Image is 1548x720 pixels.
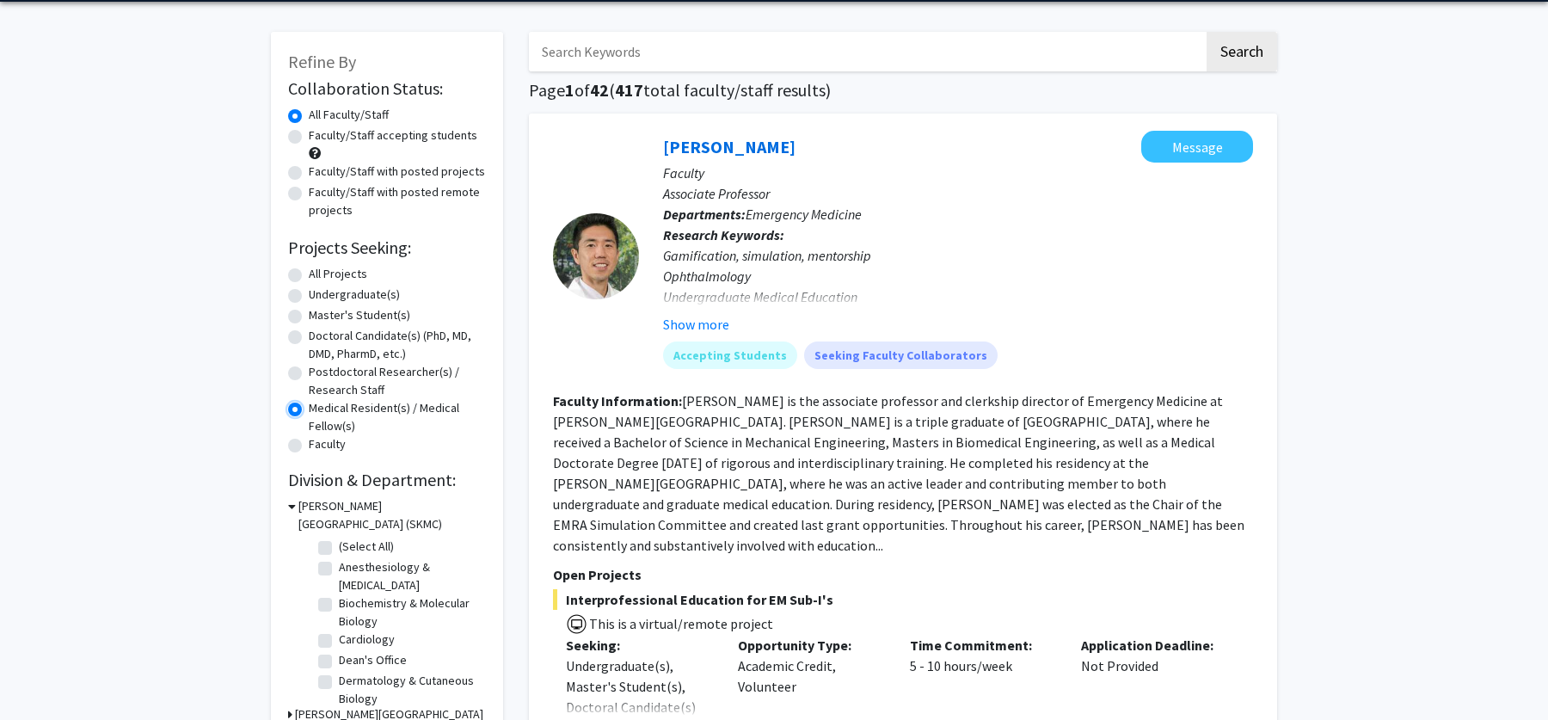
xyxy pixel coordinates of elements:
[309,183,486,219] label: Faculty/Staff with posted remote projects
[553,564,1253,585] p: Open Projects
[663,136,795,157] a: [PERSON_NAME]
[1141,131,1253,163] button: Message Xiao Chi Zhang
[339,558,482,594] label: Anesthesiology & [MEDICAL_DATA]
[746,206,862,223] span: Emergency Medicine
[804,342,998,369] mat-chip: Seeking Faculty Collaborators
[663,245,1253,328] div: Gamification, simulation, mentorship Ophthalmology Undergraduate Medical Education Volunteer clinics
[309,327,486,363] label: Doctoral Candidate(s) (PhD, MD, DMD, PharmD, etc.)
[738,635,884,655] p: Opportunity Type:
[910,635,1056,655] p: Time Commitment:
[663,342,797,369] mat-chip: Accepting Students
[663,163,1253,183] p: Faculty
[553,392,682,409] b: Faculty Information:
[288,78,486,99] h2: Collaboration Status:
[298,497,486,533] h3: [PERSON_NAME][GEOGRAPHIC_DATA] (SKMC)
[663,314,729,335] button: Show more
[309,286,400,304] label: Undergraduate(s)
[309,363,486,399] label: Postdoctoral Researcher(s) / Research Staff
[566,635,712,655] p: Seeking:
[339,672,482,708] label: Dermatology & Cutaneous Biology
[339,651,407,669] label: Dean's Office
[663,183,1253,204] p: Associate Professor
[339,631,395,649] label: Cardiology
[309,306,410,324] label: Master's Student(s)
[615,79,643,101] span: 417
[339,594,482,631] label: Biochemistry & Molecular Biology
[309,399,486,435] label: Medical Resident(s) / Medical Fellow(s)
[339,538,394,556] label: (Select All)
[565,79,574,101] span: 1
[288,470,486,490] h2: Division & Department:
[587,615,773,632] span: This is a virtual/remote project
[309,163,485,181] label: Faculty/Staff with posted projects
[529,80,1277,101] h1: Page of ( total faculty/staff results)
[553,589,1253,610] span: Interprofessional Education for EM Sub-I's
[288,237,486,258] h2: Projects Seeking:
[1207,32,1277,71] button: Search
[590,79,609,101] span: 42
[13,643,73,707] iframe: Chat
[1081,635,1227,655] p: Application Deadline:
[309,106,389,124] label: All Faculty/Staff
[309,265,367,283] label: All Projects
[309,435,346,453] label: Faculty
[309,126,477,145] label: Faculty/Staff accepting students
[529,32,1204,71] input: Search Keywords
[288,51,356,72] span: Refine By
[553,392,1244,554] fg-read-more: [PERSON_NAME] is the associate professor and clerkship director of Emergency Medicine at [PERSON_...
[663,226,784,243] b: Research Keywords:
[663,206,746,223] b: Departments:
